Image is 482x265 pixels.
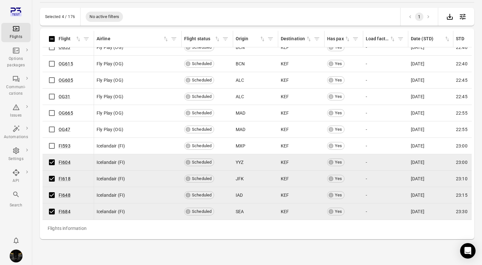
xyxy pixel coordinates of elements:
[59,110,73,116] a: OG665
[281,35,312,43] span: Destination
[366,35,396,43] span: Load factor
[97,35,169,43] div: Sort by airline in ascending order
[281,192,289,198] span: KEF
[456,77,468,83] span: 22:45
[190,143,214,149] span: Scheduled
[351,34,360,44] button: Filter by has pax
[97,208,125,215] span: Icelandair (FI)
[59,127,71,132] a: OG47
[190,159,214,166] span: Scheduled
[190,110,214,116] span: Scheduled
[333,159,344,166] span: Yes
[1,23,31,42] a: Flights
[236,192,243,198] span: IAD
[327,35,344,43] div: Has pax
[333,192,344,198] span: Yes
[327,35,351,43] span: Has pax
[456,126,468,133] span: 22:55
[190,176,214,182] span: Scheduled
[333,110,344,116] span: Yes
[366,77,406,83] div: -
[411,35,450,43] span: Date (STD)
[456,35,479,43] div: STD
[266,34,275,44] button: Filter by origin
[169,34,179,44] button: Filter by airline
[1,101,31,121] a: Issues
[184,35,214,43] div: Flight status
[281,35,306,43] div: Destination
[411,192,424,198] span: [DATE]
[59,160,71,165] a: FI604
[411,35,444,43] div: Date (STD)
[281,77,289,83] span: KEF
[1,189,31,210] button: Search
[456,110,468,116] span: 22:55
[59,143,71,148] a: FI593
[236,35,266,43] div: Sort by origin in ascending order
[190,61,214,67] span: Scheduled
[10,234,23,247] button: Notifications
[333,94,344,100] span: Yes
[327,35,351,43] div: Sort by has pax in ascending order
[221,34,230,44] button: Filter by flight status
[411,93,424,100] span: [DATE]
[456,93,468,100] span: 22:45
[7,247,25,265] button: Iris
[236,159,243,166] span: YYZ
[456,159,468,166] span: 23:00
[4,112,28,119] div: Issues
[456,175,468,182] span: 23:10
[333,77,344,83] span: Yes
[281,143,289,149] span: KEF
[460,243,476,259] div: Open Intercom Messenger
[59,176,71,181] a: FI618
[97,192,125,198] span: Icelandair (FI)
[1,73,31,99] a: Communi-cations
[4,134,28,140] div: Automations
[333,61,344,67] span: Yes
[312,34,322,44] span: Filter by destination
[97,126,123,133] span: Fly Play (OG)
[333,176,344,182] span: Yes
[4,202,28,209] div: Search
[281,35,312,43] div: Sort by destination in ascending order
[97,159,125,166] span: Icelandair (FI)
[333,143,344,149] span: Yes
[4,56,28,69] div: Options packages
[236,93,244,100] span: ALC
[411,159,424,166] span: [DATE]
[81,34,91,44] span: Filter by flight
[236,208,244,215] span: SEA
[456,61,468,67] span: 22:40
[236,143,245,149] span: MXP
[366,192,406,198] div: -
[97,143,125,149] span: Icelandair (FI)
[281,175,289,182] span: KEF
[366,126,406,133] div: -
[411,175,424,182] span: [DATE]
[236,77,244,83] span: ALC
[281,110,289,116] span: KEF
[59,209,71,214] a: FI684
[190,77,214,83] span: Scheduled
[97,61,123,67] span: Fly Play (OG)
[59,193,71,198] a: FI648
[366,143,406,149] div: -
[184,35,221,43] span: Flight status
[333,127,344,133] span: Yes
[97,110,123,116] span: Fly Play (OG)
[59,78,73,83] a: OG605
[411,208,424,215] span: [DATE]
[4,178,28,184] div: API
[59,35,75,43] div: Flight
[366,35,389,43] div: Load factor
[59,45,71,50] a: OG33
[366,110,406,116] div: -
[184,35,221,43] div: Sort by flight status in ascending order
[411,77,424,83] span: [DATE]
[281,159,289,166] span: KEF
[59,35,81,43] span: Flight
